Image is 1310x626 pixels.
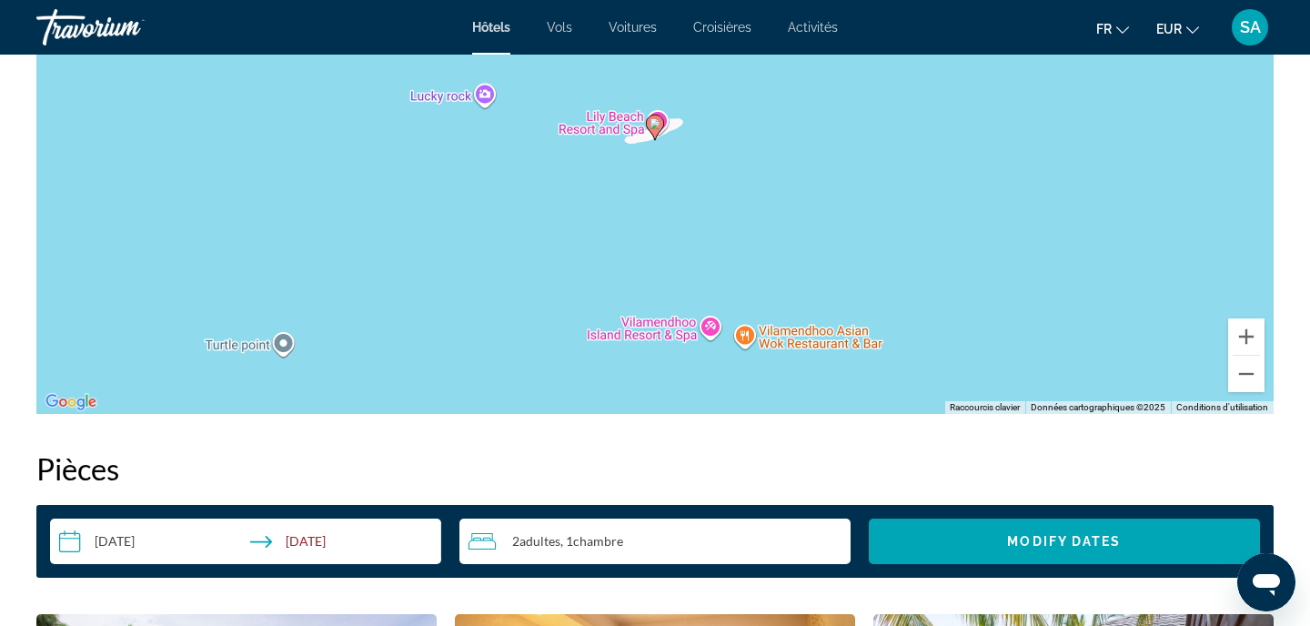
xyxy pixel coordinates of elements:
[1228,356,1265,392] button: Zoom arrière
[1031,402,1165,412] span: Données cartographiques ©2025
[1156,15,1199,42] button: Change currency
[472,20,510,35] a: Hôtels
[512,534,560,549] span: 2
[869,519,1260,564] button: Modify Dates
[1176,402,1268,412] a: Conditions d'utilisation (s'ouvre dans un nouvel onglet)
[1096,22,1112,36] span: fr
[1237,553,1295,611] iframe: Bouton de lancement de la fenêtre de messagerie
[50,519,1260,564] div: Search widget
[1226,8,1274,46] button: User Menu
[1007,534,1121,549] span: Modify Dates
[573,533,623,549] span: Chambre
[36,450,1274,487] h2: Pièces
[36,4,218,51] a: Travorium
[609,20,657,35] a: Voitures
[1240,18,1261,36] span: SA
[547,20,572,35] a: Vols
[1228,318,1265,355] button: Zoom avant
[560,534,623,549] span: , 1
[519,533,560,549] span: Adultes
[41,390,101,414] a: Ouvrir cette zone dans Google Maps (dans une nouvelle fenêtre)
[693,20,751,35] a: Croisières
[41,390,101,414] img: Google
[459,519,851,564] button: Travelers: 2 adults, 0 children
[950,401,1020,414] button: Raccourcis clavier
[788,20,838,35] a: Activités
[50,519,441,564] button: Select check in and out date
[1156,22,1182,36] span: EUR
[1096,15,1129,42] button: Change language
